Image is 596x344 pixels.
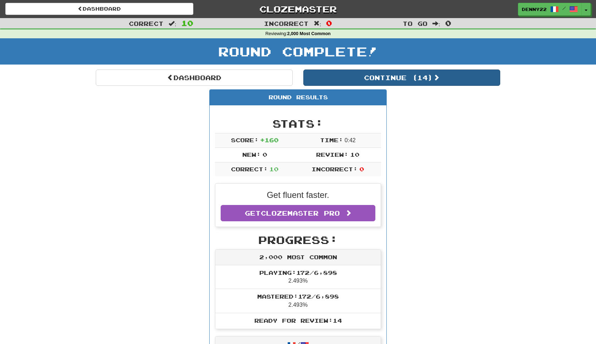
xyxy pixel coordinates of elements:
[254,317,342,324] span: Ready for Review: 14
[403,20,427,27] span: To go
[518,3,582,16] a: Denny22 /
[215,118,381,129] h2: Stats:
[5,3,193,15] a: Dashboard
[215,250,381,265] div: 2,000 Most Common
[344,137,355,143] span: 0 : 42
[231,137,259,143] span: Score:
[522,6,547,12] span: Denny22
[215,265,381,289] li: 2.493%
[311,166,358,172] span: Incorrect:
[260,137,278,143] span: + 160
[445,19,451,27] span: 0
[562,6,566,11] span: /
[215,234,381,246] h2: Progress:
[215,289,381,313] li: 2.493%
[316,151,348,158] span: Review:
[169,21,176,27] span: :
[259,269,337,276] span: Playing: 172 / 6,898
[432,21,440,27] span: :
[210,90,386,105] div: Round Results
[263,151,267,158] span: 0
[269,166,278,172] span: 10
[320,137,343,143] span: Time:
[181,19,193,27] span: 10
[350,151,359,158] span: 10
[264,20,309,27] span: Incorrect
[303,70,500,86] button: Continue (14)
[326,19,332,27] span: 0
[242,151,261,158] span: New:
[314,21,321,27] span: :
[257,293,339,300] span: Mastered: 172 / 6,898
[204,3,392,15] a: Clozemaster
[2,44,594,59] h1: Round Complete!
[287,31,331,36] strong: 2,000 Most Common
[261,209,340,217] span: Clozemaster Pro
[221,189,375,201] p: Get fluent faster.
[129,20,164,27] span: Correct
[359,166,364,172] span: 0
[221,205,375,221] a: GetClozemaster Pro
[96,70,293,86] a: Dashboard
[231,166,268,172] span: Correct:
